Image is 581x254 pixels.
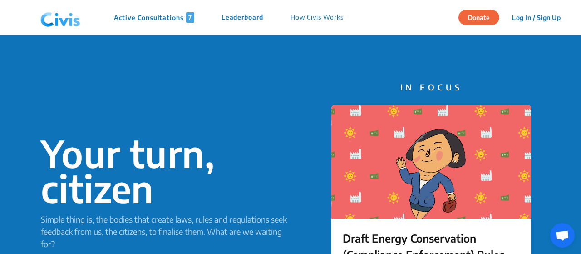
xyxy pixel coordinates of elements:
[550,223,575,248] a: Open chat
[41,213,290,250] p: Simple thing is, the bodies that create laws, rules and regulations seek feedback from us, the ci...
[37,4,84,31] img: navlogo.png
[114,12,194,23] p: Active Consultations
[290,12,344,23] p: How Civis Works
[506,10,566,25] button: Log In / Sign Up
[458,10,499,25] button: Donate
[331,81,531,93] p: IN FOCUS
[41,136,290,206] p: Your turn, citizen
[222,12,263,23] p: Leaderboard
[458,12,506,21] a: Donate
[186,12,194,23] span: 7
